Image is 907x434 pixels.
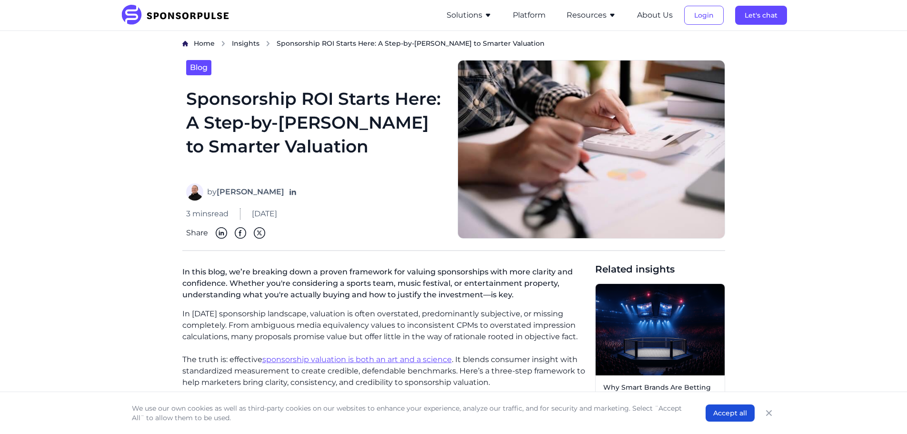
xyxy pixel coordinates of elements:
[762,406,776,420] button: Close
[220,40,226,47] img: chevron right
[458,60,725,239] img: Getty Images courtesy of Unsplash
[232,39,259,49] a: Insights
[182,40,188,47] img: Home
[186,60,211,75] a: Blog
[217,187,284,196] strong: [PERSON_NAME]
[595,262,725,276] span: Related insights
[637,10,673,21] button: About Us
[637,11,673,20] a: About Us
[182,262,588,308] p: In this blog, we’re breaking down a proven framework for valuing sponsorships with more clarity a...
[513,11,546,20] a: Platform
[194,39,215,48] span: Home
[567,10,616,21] button: Resources
[735,11,787,20] a: Let's chat
[513,10,546,21] button: Platform
[596,284,725,375] img: AI generated image
[132,404,687,423] p: We use our own cookies as well as third-party cookies on our websites to enhance your experience,...
[186,87,446,172] h1: Sponsorship ROI Starts Here: A Step-by-[PERSON_NAME] to Smarter Valuation
[706,404,755,422] button: Accept all
[447,10,492,21] button: Solutions
[288,187,298,197] a: Follow on LinkedIn
[186,183,203,201] img: Neal Covant
[207,186,284,198] span: by
[265,40,271,47] img: chevron right
[182,308,588,343] p: In [DATE] sponsorship landscape, valuation is often overstated, predominantly subjective, or miss...
[194,39,215,49] a: Home
[735,6,787,25] button: Let's chat
[120,5,236,26] img: SponsorPulse
[277,39,545,48] span: Sponsorship ROI Starts Here: A Step-by-[PERSON_NAME] to Smarter Valuation
[216,227,227,239] img: Linkedin
[262,355,452,364] a: sponsorship valuation is both an art and a science
[684,11,724,20] a: Login
[595,283,725,432] a: Why Smart Brands Are Betting Billions on UFC: The Data Speaks VolumesRead more
[186,227,208,239] span: Share
[684,6,724,25] button: Login
[235,227,246,239] img: Facebook
[232,39,259,48] span: Insights
[603,383,717,411] span: Why Smart Brands Are Betting Billions on UFC: The Data Speaks Volumes
[254,227,265,239] img: Twitter
[182,354,588,388] p: The truth is: effective . It blends consumer insight with standardized measurement to create cred...
[186,208,229,220] span: 3 mins read
[252,208,277,220] span: [DATE]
